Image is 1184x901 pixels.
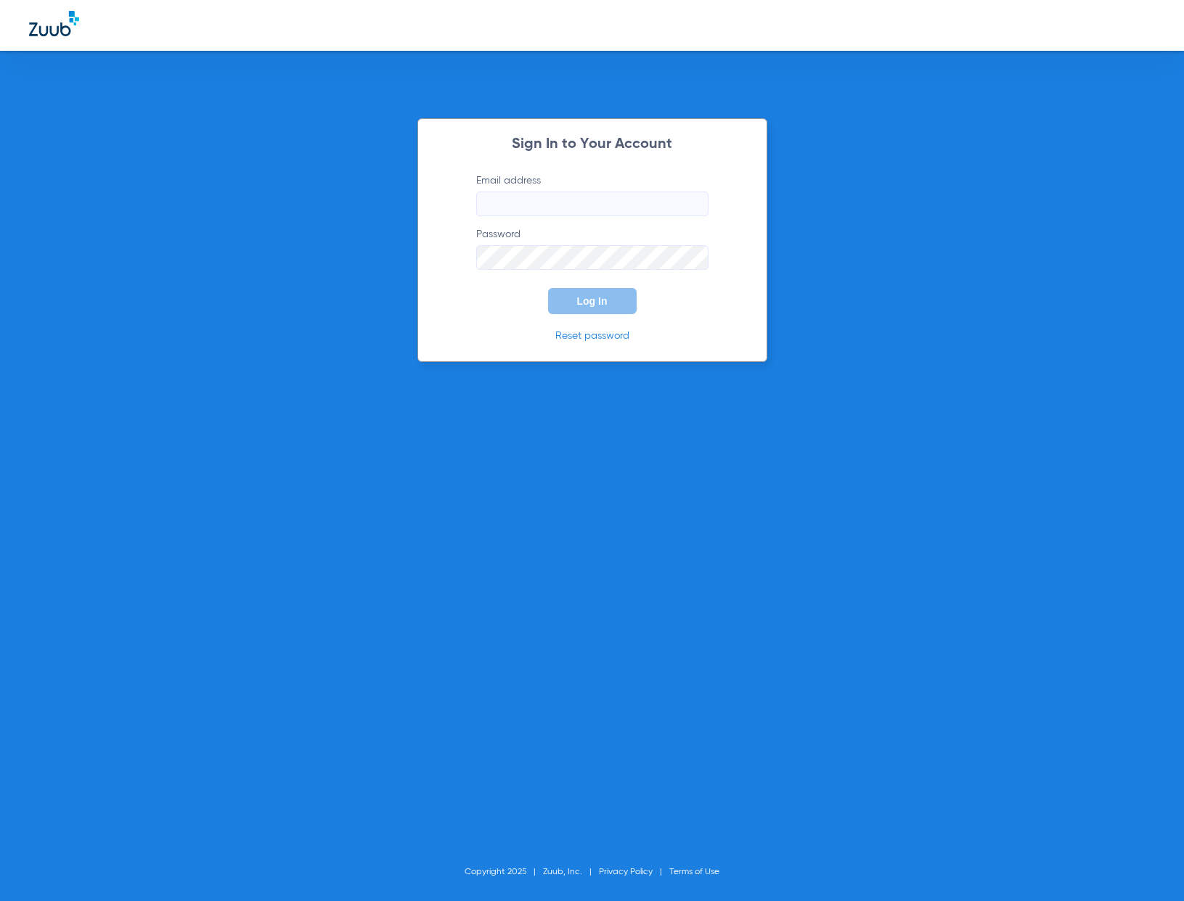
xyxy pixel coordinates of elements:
input: Password [476,245,709,270]
a: Privacy Policy [599,868,653,876]
label: Password [476,227,709,270]
li: Zuub, Inc. [543,865,599,879]
a: Reset password [555,331,629,341]
iframe: Chat Widget [1111,831,1184,901]
input: Email address [476,192,709,216]
h2: Sign In to Your Account [454,137,730,152]
li: Copyright 2025 [465,865,543,879]
img: Zuub Logo [29,11,79,36]
label: Email address [476,173,709,216]
a: Terms of Use [669,868,719,876]
span: Log In [577,295,608,307]
button: Log In [548,288,637,314]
